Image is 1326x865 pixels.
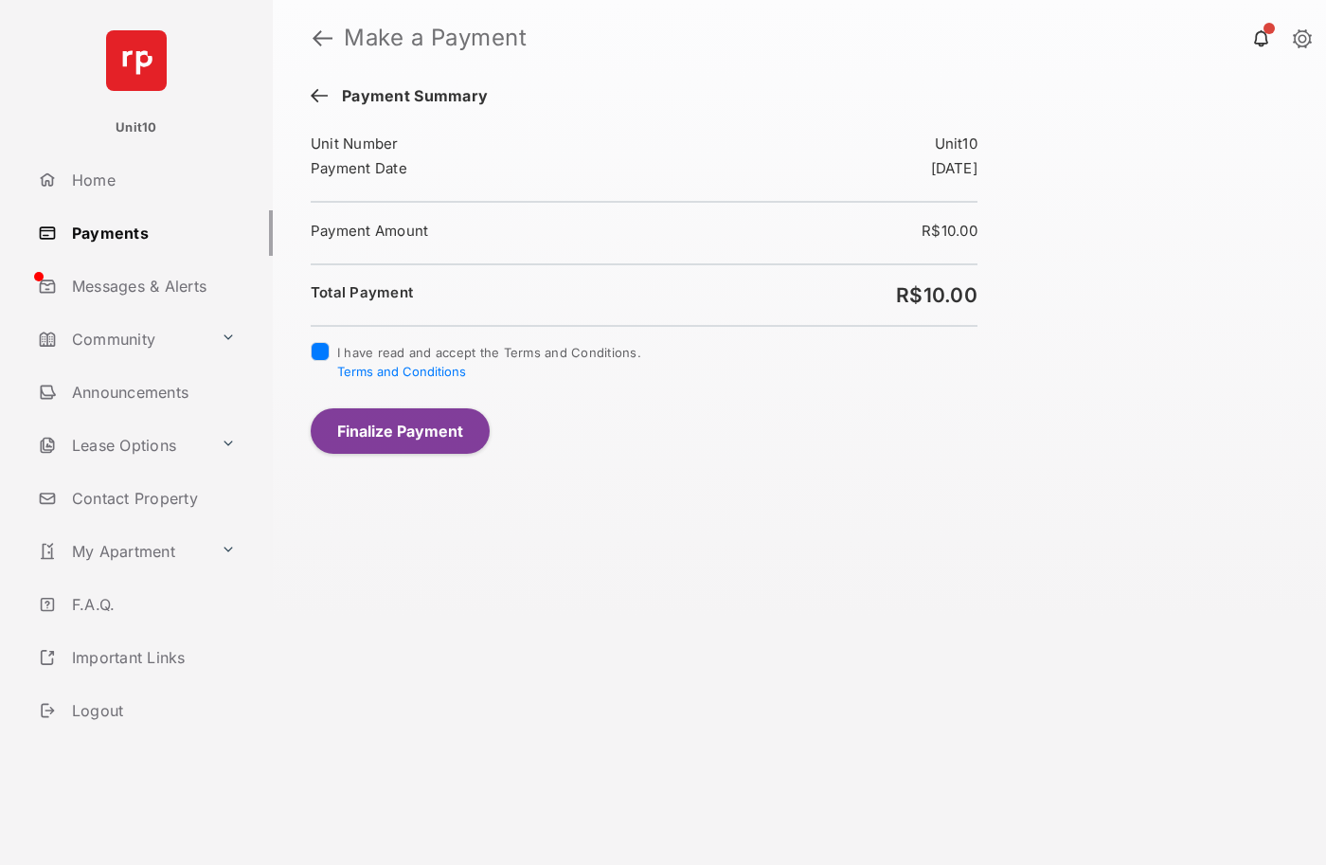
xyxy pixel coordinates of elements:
[30,369,273,415] a: Announcements
[30,210,273,256] a: Payments
[30,688,273,733] a: Logout
[30,263,273,309] a: Messages & Alerts
[337,345,641,379] span: I have read and accept the Terms and Conditions.
[30,635,243,680] a: Important Links
[30,316,213,362] a: Community
[30,157,273,203] a: Home
[116,118,157,137] p: Unit10
[311,408,490,454] button: Finalize Payment
[30,476,273,521] a: Contact Property
[30,423,213,468] a: Lease Options
[106,30,167,91] img: svg+xml;base64,PHN2ZyB4bWxucz0iaHR0cDovL3d3dy53My5vcmcvMjAwMC9zdmciIHdpZHRoPSI2NCIgaGVpZ2h0PSI2NC...
[332,87,488,108] span: Payment Summary
[30,529,213,574] a: My Apartment
[30,582,273,627] a: F.A.Q.
[344,27,527,49] strong: Make a Payment
[337,364,466,379] button: I have read and accept the Terms and Conditions.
